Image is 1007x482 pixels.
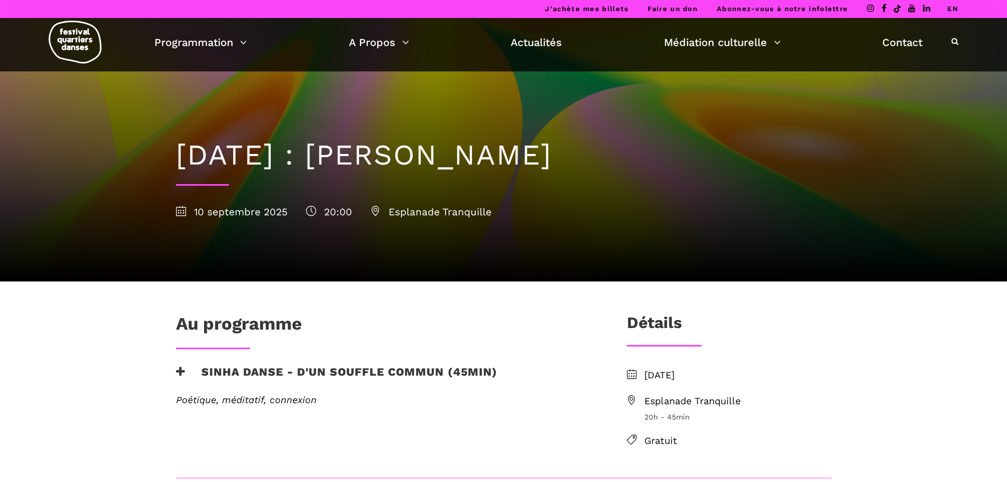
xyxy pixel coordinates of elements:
h3: Détails [627,313,682,340]
a: Contact [882,33,922,51]
a: Abonnez-vous à notre infolettre [717,5,848,13]
span: Esplanade Tranquille [644,394,832,409]
a: A Propos [349,33,409,51]
a: Actualités [511,33,562,51]
a: Programmation [154,33,247,51]
em: Poétique, méditatif, connexion [176,394,317,405]
span: Esplanade Tranquille [371,206,492,218]
span: 20h - 45min [644,411,832,423]
span: 10 septembre 2025 [176,206,288,218]
span: Gratuit [644,433,832,449]
a: Médiation culturelle [664,33,781,51]
span: [DATE] [644,368,832,383]
h1: [DATE] : [PERSON_NAME] [176,138,832,172]
h1: Au programme [176,313,302,340]
a: EN [947,5,958,13]
span: 20:00 [306,206,352,218]
a: J’achète mes billets [545,5,629,13]
h3: Sinha Danse - D'un souffle commun (45min) [176,365,497,392]
a: Faire un don [648,5,698,13]
img: logo-fqd-med [49,21,101,63]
